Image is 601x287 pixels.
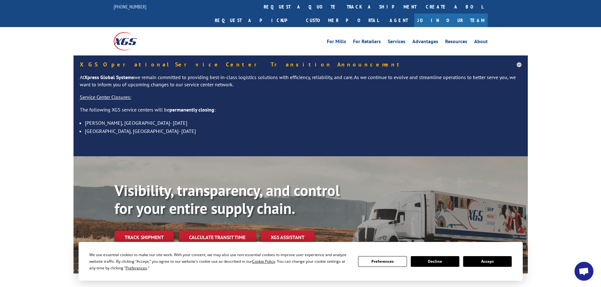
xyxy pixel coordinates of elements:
[126,265,147,271] span: Preferences
[80,74,521,94] p: At we remain committed to providing best-in-class logistics solutions with efficiency, reliabilit...
[114,3,146,10] a: [PHONE_NUMBER]
[383,14,414,27] a: Agent
[411,256,459,267] button: Decline
[115,181,340,218] b: Visibility, transparency, and control for your entire supply chain.
[445,39,467,46] a: Resources
[210,14,301,27] a: Request a pickup
[412,39,438,46] a: Advantages
[388,39,405,46] a: Services
[414,14,488,27] a: Join Our Team
[80,106,521,119] p: The following XGS service centers will be :
[474,39,488,46] a: About
[327,39,346,46] a: For Mills
[179,231,256,244] a: Calculate transit time
[80,94,131,100] u: Service Center Closures:
[353,39,381,46] a: For Retailers
[79,242,523,281] div: Cookie Consent Prompt
[252,259,275,264] span: Cookie Policy
[301,14,383,27] a: Customer Portal
[115,231,174,244] a: Track shipment
[169,106,214,113] strong: permanently closing
[89,251,351,271] div: We use essential cookies to make our site work. With your consent, we may also use non-essential ...
[84,74,134,80] strong: Xpress Global Systems
[574,262,593,281] a: Open chat
[85,119,521,127] li: [PERSON_NAME], [GEOGRAPHIC_DATA]- [DATE]
[261,231,315,244] a: XGS ASSISTANT
[85,127,521,135] li: [GEOGRAPHIC_DATA], [GEOGRAPHIC_DATA]- [DATE]
[358,256,407,267] button: Preferences
[463,256,512,267] button: Accept
[80,62,521,67] h5: XGS Operational Service Center Transition Announcement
